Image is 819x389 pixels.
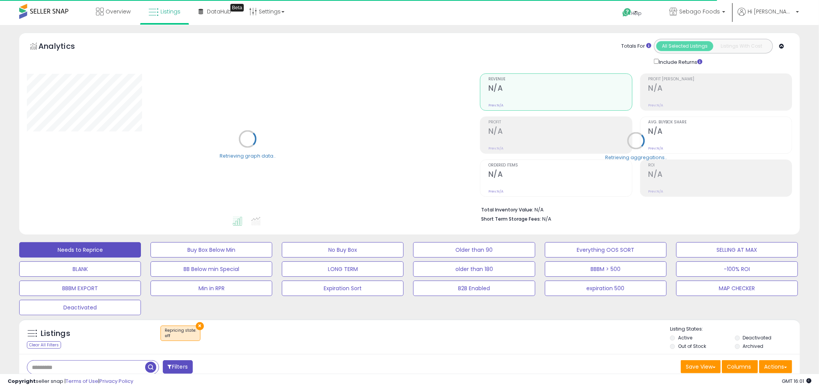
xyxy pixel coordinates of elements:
[748,8,794,15] span: Hi [PERSON_NAME]
[151,281,272,296] button: Min in RPR
[38,41,90,53] h5: Analytics
[413,261,535,277] button: older than 180
[545,281,667,296] button: expiration 500
[605,154,667,161] div: Retrieving aggregations..
[676,281,798,296] button: MAP CHECKER
[19,242,141,258] button: Needs to Reprice
[19,281,141,296] button: BBBM EXPORT
[106,8,131,15] span: Overview
[8,378,133,385] div: seller snap | |
[19,261,141,277] button: BLANK
[676,261,798,277] button: -100% ROI
[545,242,667,258] button: Everything OOS SORT
[220,152,276,159] div: Retrieving graph data..
[207,8,231,15] span: DataHub
[622,8,632,17] i: Get Help
[413,281,535,296] button: B2B Enabled
[621,43,651,50] div: Totals For
[656,41,713,51] button: All Selected Listings
[282,261,404,277] button: LONG TERM
[616,2,657,25] a: Help
[160,8,180,15] span: Listings
[648,57,711,66] div: Include Returns
[545,261,667,277] button: BBBM > 500
[8,377,36,385] strong: Copyright
[679,8,720,15] span: Sebago Foods
[413,242,535,258] button: Older than 90
[230,4,244,12] div: Tooltip anchor
[282,281,404,296] button: Expiration Sort
[151,261,272,277] button: BB Below min Special
[676,242,798,258] button: SELLING AT MAX
[738,8,799,25] a: Hi [PERSON_NAME]
[713,41,770,51] button: Listings With Cost
[282,242,404,258] button: No Buy Box
[19,300,141,315] button: Deactivated
[632,10,642,17] span: Help
[151,242,272,258] button: Buy Box Below Min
